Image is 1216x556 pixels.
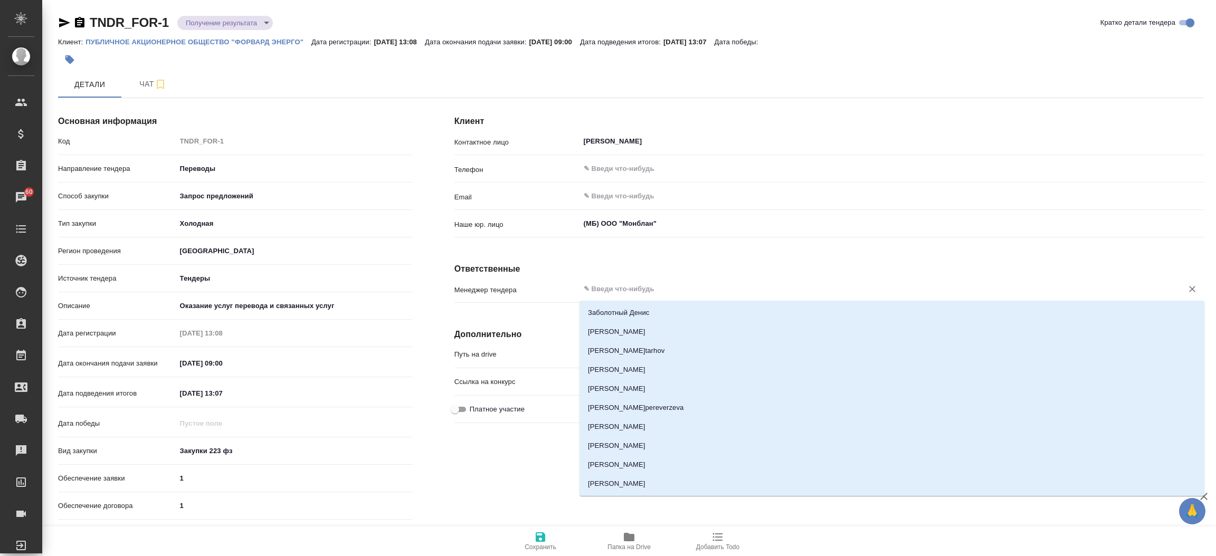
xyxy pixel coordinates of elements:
[176,386,269,401] input: ✎ Введи что-нибудь
[58,136,176,147] p: Код
[58,191,176,202] p: Способ закупки
[176,498,412,513] input: ✎ Введи что-нибудь
[579,303,1204,322] li: Заболотный Денис
[579,379,1204,398] li: [PERSON_NAME]
[580,38,663,46] p: Дата подведения итогов:
[529,38,580,46] p: [DATE] 09:00
[607,543,651,551] span: Папка на Drive
[176,416,269,431] input: Пустое поле
[176,356,269,371] input: ✎ Введи что-нибудь
[58,473,176,484] p: Обеспечение заявки
[454,328,1204,341] h4: Дополнительно
[579,417,1204,436] li: [PERSON_NAME]
[58,388,176,399] p: Дата подведения итогов
[176,270,412,287] div: [GEOGRAPHIC_DATA]
[579,436,1204,455] li: [PERSON_NAME]
[1199,195,1201,197] button: Open
[715,38,761,46] p: Дата победы:
[176,215,412,233] div: Холодная
[454,192,579,203] p: Email
[58,273,176,284] p: Источник тендера
[58,446,176,456] p: Вид закупки
[64,78,115,91] span: Детали
[58,358,176,369] p: Дата окончания подачи заявки
[1179,498,1205,524] button: 🙏
[58,328,176,339] p: Дата регистрации
[128,78,178,91] span: Чат
[1185,282,1200,296] button: Очистить
[470,404,525,415] span: Платное участие
[583,283,1166,295] input: ✎ Введи что-нибудь
[454,137,579,148] p: Контактное лицо
[1199,140,1201,142] button: Open
[1199,168,1201,170] button: Open
[585,526,673,556] button: Папка на Drive
[496,526,585,556] button: Сохранить
[58,218,176,229] p: Тип закупки
[583,162,1166,175] input: ✎ Введи что-нибудь
[177,16,273,30] div: Получение результата
[454,165,579,175] p: Телефон
[1183,500,1201,522] span: 🙏
[176,471,412,486] input: ✎ Введи что-нибудь
[58,38,85,46] p: Клиент:
[176,187,412,205] div: Запрос предложений
[579,493,1204,512] li: [PERSON_NAME]
[579,322,1204,341] li: [PERSON_NAME]
[579,455,1204,474] li: [PERSON_NAME]
[454,349,579,360] p: Путь на drive
[58,301,176,311] p: Описание
[85,37,311,46] a: ПУБЛИЧНОЕ АКЦИОНЕРНОЕ ОБЩЕСТВО "ФОРВАРД ЭНЕРГО"
[183,18,260,27] button: Получение результата
[58,16,71,29] button: Скопировать ссылку для ЯМессенджера
[176,524,412,542] div: ✎ Введи что-нибудь
[696,543,739,551] span: Добавить Todo
[176,160,412,178] div: Переводы
[176,297,412,315] textarea: Оказание услуг перевода и связанных услуг
[374,38,425,46] p: [DATE] 13:08
[454,285,579,295] p: Менеджер тендера
[583,190,1166,203] input: ✎ Введи что-нибудь
[425,38,529,46] p: Дата окончания подачи заявки:
[1100,17,1175,28] span: Кратко детали тендера
[673,526,762,556] button: Добавить Todo
[525,543,556,551] span: Сохранить
[154,78,167,91] svg: Подписаться
[176,442,412,460] div: Закупки 223 фз
[3,184,40,210] a: 60
[579,360,1204,379] li: [PERSON_NAME]
[579,398,1204,417] li: [PERSON_NAME]pereverzeva
[58,418,176,429] p: Дата победы
[58,501,176,511] p: Обеспечение договора
[58,246,176,256] p: Регион проведения
[454,115,1204,128] h4: Клиент
[579,341,1204,360] li: [PERSON_NAME]tarhov
[454,377,579,387] p: Ссылка на конкурс
[454,219,579,230] p: Наше юр. лицо
[663,38,715,46] p: [DATE] 13:07
[1199,223,1201,225] button: Open
[454,263,1204,275] h4: Ответственные
[85,38,311,46] p: ПУБЛИЧНОЕ АКЦИОНЕРНОЕ ОБЩЕСТВО "ФОРВАРД ЭНЕРГО"
[58,164,176,174] p: Направление тендера
[176,242,412,260] div: [GEOGRAPHIC_DATA]
[176,133,412,149] input: Пустое поле
[58,48,81,71] button: Добавить тэг
[1199,288,1201,290] button: Close
[311,38,374,46] p: Дата регистрации:
[90,15,169,30] a: TNDR_FOR-1
[19,187,39,197] span: 60
[579,474,1204,493] li: [PERSON_NAME]
[58,115,412,128] h4: Основная информация
[176,325,269,341] input: Пустое поле
[73,16,86,29] button: Скопировать ссылку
